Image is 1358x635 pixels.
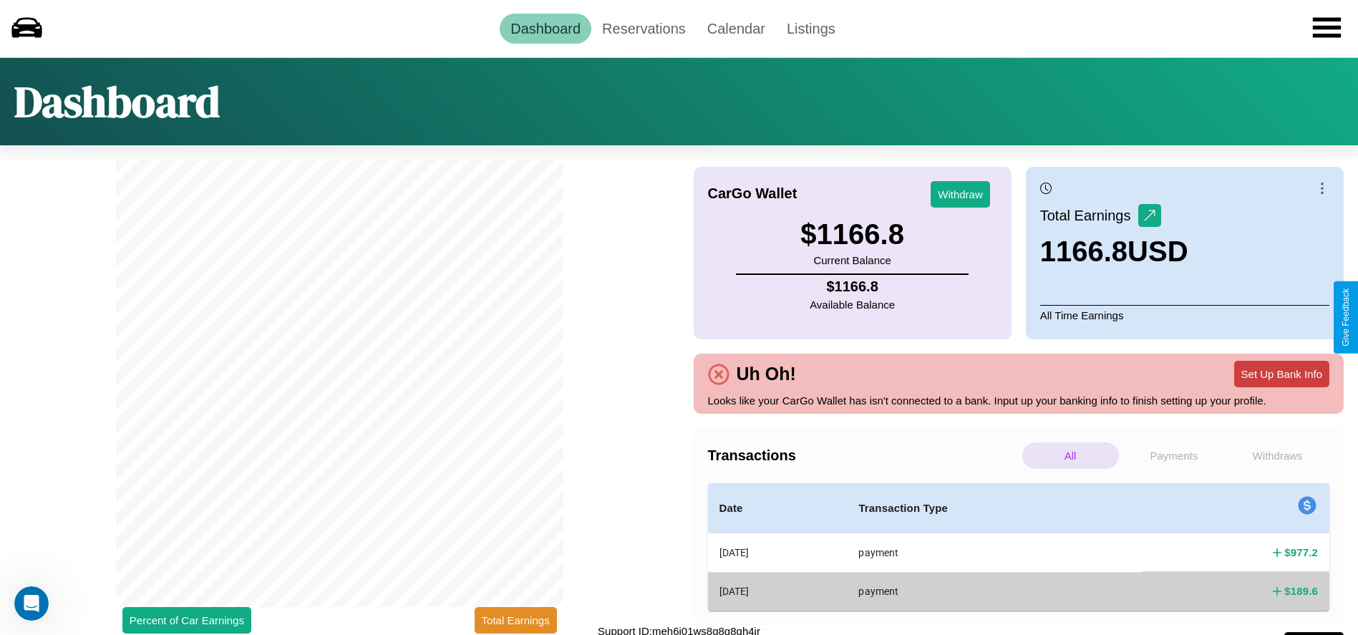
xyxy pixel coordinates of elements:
[1126,442,1223,469] p: Payments
[1229,442,1326,469] p: Withdraws
[810,295,895,314] p: Available Balance
[500,14,591,44] a: Dashboard
[122,607,251,634] button: Percent of Car Earnings
[931,181,990,208] button: Withdraw
[1040,203,1138,228] p: Total Earnings
[776,14,846,44] a: Listings
[697,14,776,44] a: Calendar
[1040,236,1188,268] h3: 1166.8 USD
[729,364,803,384] h4: Uh Oh!
[719,500,836,517] h4: Date
[708,185,797,202] h4: CarGo Wallet
[591,14,697,44] a: Reservations
[800,251,904,270] p: Current Balance
[1341,289,1351,346] div: Give Feedback
[1022,442,1119,469] p: All
[858,500,1131,517] h4: Transaction Type
[1284,583,1318,598] h4: $ 189.6
[708,483,1330,611] table: simple table
[847,572,1143,610] th: payment
[800,218,904,251] h3: $ 1166.8
[847,533,1143,573] th: payment
[708,391,1330,410] p: Looks like your CarGo Wallet has isn't connected to a bank. Input up your banking info to finish ...
[1040,305,1329,325] p: All Time Earnings
[708,447,1019,464] h4: Transactions
[708,533,848,573] th: [DATE]
[708,572,848,610] th: [DATE]
[475,607,557,634] button: Total Earnings
[14,72,220,131] h1: Dashboard
[14,586,49,621] iframe: Intercom live chat
[810,278,895,295] h4: $ 1166.8
[1234,361,1329,387] button: Set Up Bank Info
[1284,545,1318,560] h4: $ 977.2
